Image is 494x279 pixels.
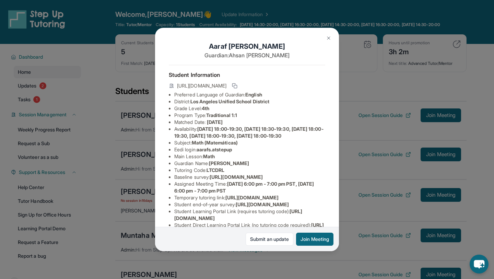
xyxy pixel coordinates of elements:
span: aarafs.atstepup [197,147,232,152]
li: Matched Date: [174,119,325,126]
button: chat-button [470,255,489,274]
li: Assigned Meeting Time : [174,181,325,194]
li: Program Type: [174,112,325,119]
span: LTCDRL [207,167,224,173]
span: English [245,92,262,97]
span: [URL][DOMAIN_NAME] [236,201,289,207]
li: Tutoring Code : [174,167,325,174]
h1: Aaraf [PERSON_NAME] [169,42,325,51]
li: Student end-of-year survey : [174,201,325,208]
h4: Student Information [169,71,325,79]
span: Math (Matemáticas) [192,140,238,146]
button: Copy link [231,82,239,90]
span: [URL][DOMAIN_NAME] [210,174,263,180]
span: [DATE] 18:00-19:30, [DATE] 18:30-19:30, [DATE] 18:00-19:30, [DATE] 18:00-19:30, [DATE] 18:00-19:30 [174,126,324,139]
span: 4th [202,105,209,111]
button: Join Meeting [296,233,333,246]
li: Subject : [174,139,325,146]
span: Traditional 1:1 [206,112,237,118]
p: Guardian: Ahsan [PERSON_NAME] [169,51,325,59]
li: Eedi login : [174,146,325,153]
li: Preferred Language of Guardian: [174,91,325,98]
li: Student Direct Learning Portal Link (no tutoring code required) : [174,222,325,235]
li: Availability: [174,126,325,139]
li: Grade Level: [174,105,325,112]
span: [PERSON_NAME] [209,160,249,166]
li: Student Learning Portal Link (requires tutoring code) : [174,208,325,222]
span: [URL][DOMAIN_NAME] [177,82,226,89]
li: District: [174,98,325,105]
span: [URL][DOMAIN_NAME] [225,195,279,200]
span: [DATE] [207,119,223,125]
a: Submit an update [246,233,293,246]
li: Guardian Name : [174,160,325,167]
li: Baseline survey : [174,174,325,181]
li: Temporary tutoring link : [174,194,325,201]
li: Main Lesson : [174,153,325,160]
span: Math [203,153,215,159]
span: [DATE] 6:00 pm - 7:00 pm PST, [DATE] 6:00 pm - 7:00 pm PST [174,181,314,194]
img: Close Icon [326,35,331,41]
span: Los Angeles Unified School District [190,98,269,104]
